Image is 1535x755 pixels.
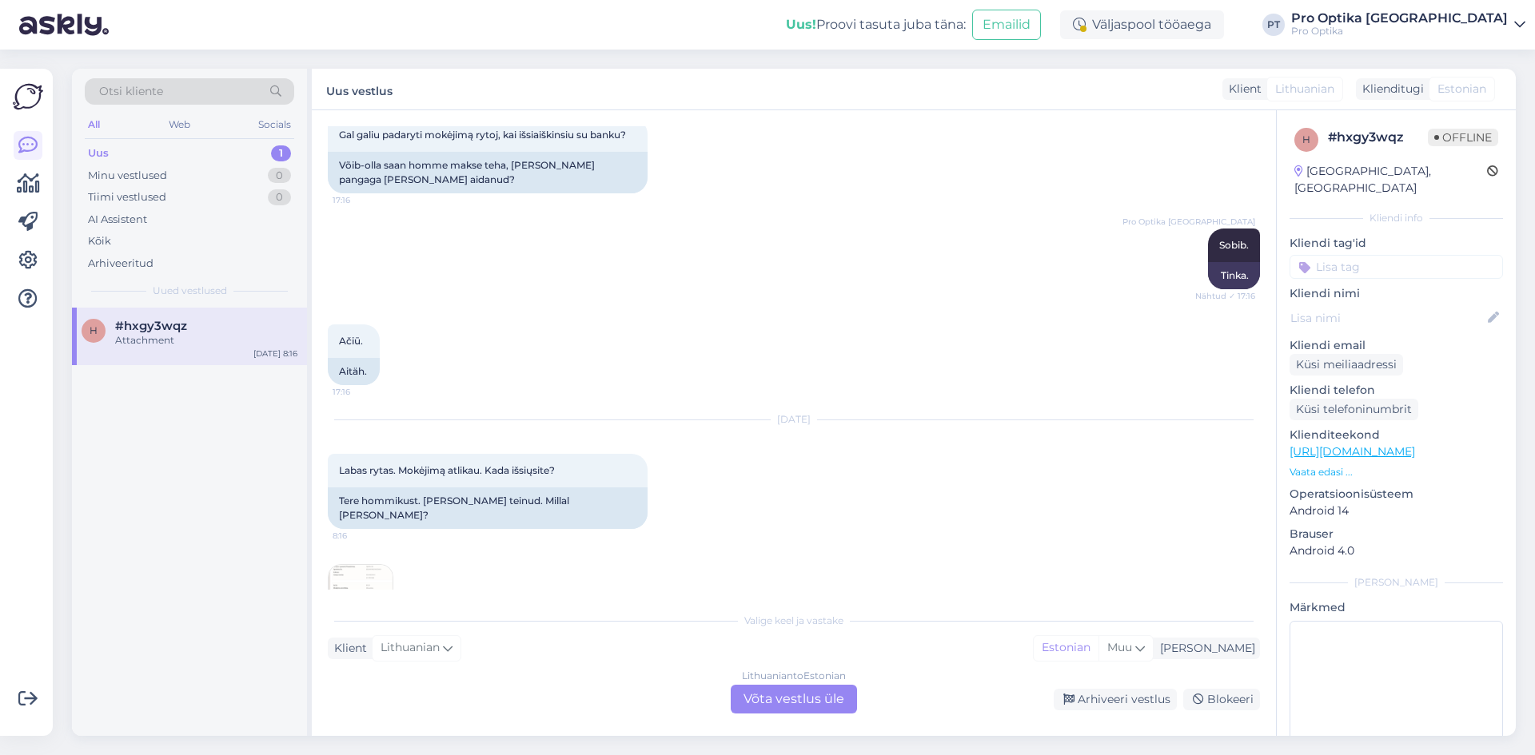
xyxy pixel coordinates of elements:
div: Arhiveeritud [88,256,153,272]
a: Pro Optika [GEOGRAPHIC_DATA]Pro Optika [1291,12,1525,38]
div: Lithuanian to Estonian [742,669,846,683]
div: Pro Optika [1291,25,1508,38]
div: Blokeeri [1183,689,1260,710]
span: Otsi kliente [99,83,163,100]
div: Arhiveeri vestlus [1054,689,1177,710]
img: Attachment [329,565,393,629]
span: 17:16 [333,194,393,206]
p: Kliendi email [1290,337,1503,354]
div: 0 [268,189,291,205]
div: Küsi meiliaadressi [1290,354,1403,376]
button: Emailid [972,10,1041,40]
div: Klienditugi [1356,81,1424,97]
div: Võta vestlus üle [731,685,857,713]
div: [PERSON_NAME] [1154,640,1255,657]
span: #hxgy3wqz [115,319,187,333]
div: Minu vestlused [88,168,167,184]
label: Uus vestlus [326,78,393,100]
div: 1 [271,145,291,161]
p: Kliendi tag'id [1290,235,1503,252]
span: Pro Optika [GEOGRAPHIC_DATA] [1122,216,1255,228]
div: [DATE] 8:16 [253,348,297,360]
div: # hxgy3wqz [1328,128,1428,147]
span: Nähtud ✓ 17:16 [1195,290,1255,302]
div: Võib-olla saan homme makse teha, [PERSON_NAME] pangaga [PERSON_NAME] aidanud? [328,152,648,193]
div: Uus [88,145,109,161]
span: 17:16 [333,386,393,398]
div: Küsi telefoninumbrit [1290,399,1418,420]
div: PT [1262,14,1285,36]
div: Klient [328,640,367,657]
p: Kliendi nimi [1290,285,1503,302]
div: Klient [1222,81,1262,97]
input: Lisa tag [1290,255,1503,279]
b: Uus! [786,17,816,32]
div: Kliendi info [1290,211,1503,225]
div: Tere hommikust. [PERSON_NAME] teinud. Millal [PERSON_NAME]? [328,487,648,529]
span: Estonian [1437,81,1486,97]
div: All [85,114,103,135]
div: Web [165,114,193,135]
span: Gal galiu padaryti mokėjimą rytoj, kai išsiaiškinsiu su banku? [339,129,626,141]
div: Socials [255,114,294,135]
a: [URL][DOMAIN_NAME] [1290,444,1415,459]
p: Märkmed [1290,599,1503,616]
span: Sobib. [1219,239,1249,251]
span: Ačiū. [339,335,363,347]
span: Muu [1107,640,1132,654]
div: Estonian [1034,636,1098,660]
div: Tinka. [1208,262,1260,289]
div: AI Assistent [88,212,147,228]
img: Askly Logo [13,81,43,112]
div: [GEOGRAPHIC_DATA], [GEOGRAPHIC_DATA] [1294,163,1487,197]
div: Proovi tasuta juba täna: [786,15,966,34]
p: Kliendi telefon [1290,382,1503,399]
div: Tiimi vestlused [88,189,166,205]
p: Vaata edasi ... [1290,465,1503,479]
div: Attachment [115,333,297,348]
input: Lisa nimi [1290,309,1485,327]
p: Android 14 [1290,503,1503,519]
p: Android 4.0 [1290,542,1503,559]
span: h [90,324,98,336]
div: Pro Optika [GEOGRAPHIC_DATA] [1291,12,1508,25]
p: Brauser [1290,526,1503,542]
div: Väljaspool tööaega [1060,10,1224,39]
div: Aitäh. [328,358,380,385]
div: Valige keel ja vastake [328,614,1260,628]
div: Kõik [88,233,111,249]
div: [PERSON_NAME] [1290,575,1503,590]
span: h [1302,133,1310,145]
span: Labas rytas. Mokėjimą atlikau. Kada išsiųsite? [339,464,555,476]
span: 8:16 [333,530,393,542]
span: Offline [1428,129,1498,146]
span: Lithuanian [381,639,440,657]
div: 0 [268,168,291,184]
div: [DATE] [328,412,1260,427]
p: Klienditeekond [1290,427,1503,443]
span: Lithuanian [1275,81,1334,97]
span: Uued vestlused [153,284,227,298]
p: Operatsioonisüsteem [1290,486,1503,503]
